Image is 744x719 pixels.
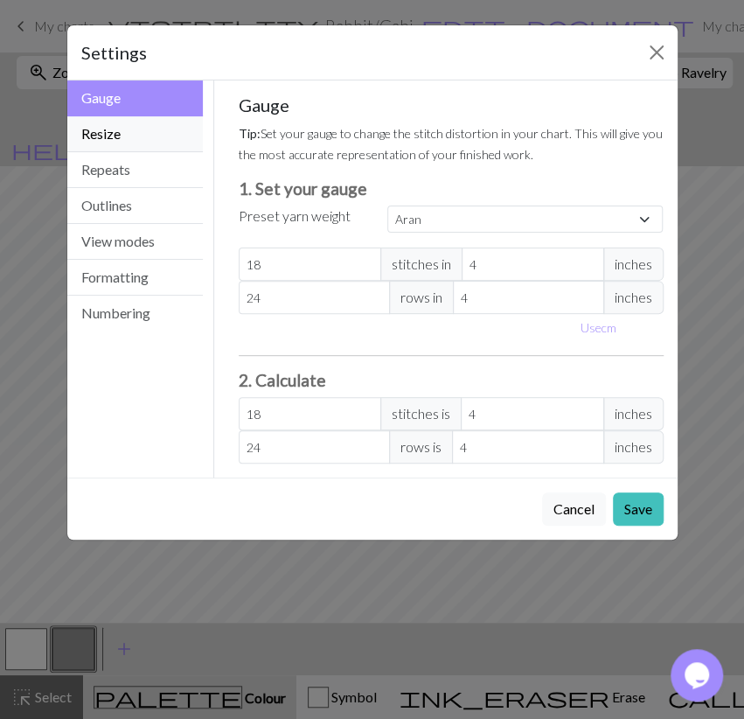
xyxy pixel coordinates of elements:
[389,281,454,314] span: rows in
[239,126,663,162] small: Set your gauge to change the stitch distortion in your chart. This will give you the most accurat...
[239,206,351,227] label: Preset yarn weight
[67,116,204,152] button: Resize
[67,152,204,188] button: Repeats
[573,314,624,341] button: Usecm
[81,39,147,66] h5: Settings
[239,370,664,390] h3: 2. Calculate
[67,224,204,260] button: View modes
[67,296,204,331] button: Numbering
[603,281,664,314] span: inches
[542,492,606,526] button: Cancel
[239,126,261,141] strong: Tip:
[380,397,462,430] span: stitches is
[380,248,462,281] span: stitches in
[603,248,664,281] span: inches
[603,397,664,430] span: inches
[671,649,727,702] iframe: chat widget
[67,80,204,116] button: Gauge
[239,178,664,199] h3: 1. Set your gauge
[643,38,671,66] button: Close
[67,260,204,296] button: Formatting
[389,430,453,464] span: rows is
[239,94,664,115] h5: Gauge
[67,188,204,224] button: Outlines
[603,430,664,464] span: inches
[613,492,664,526] button: Save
